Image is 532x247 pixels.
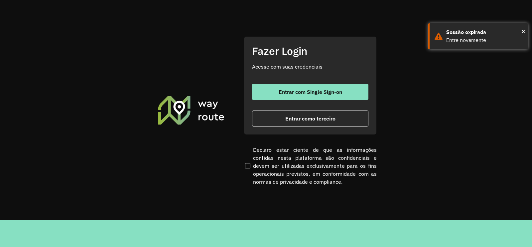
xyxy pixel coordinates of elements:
[522,26,525,36] button: Close
[252,45,368,57] h2: Fazer Login
[252,111,368,126] button: button
[285,116,335,121] span: Entrar como terceiro
[252,63,368,71] p: Acesse com suas credenciais
[446,28,523,36] div: Sessão expirada
[446,36,523,44] div: Entre novamente
[244,146,377,186] label: Declaro estar ciente de que as informações contidas nesta plataforma são confidenciais e devem se...
[157,95,225,125] img: Roteirizador AmbevTech
[279,89,342,95] span: Entrar com Single Sign-on
[252,84,368,100] button: button
[522,26,525,36] span: ×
